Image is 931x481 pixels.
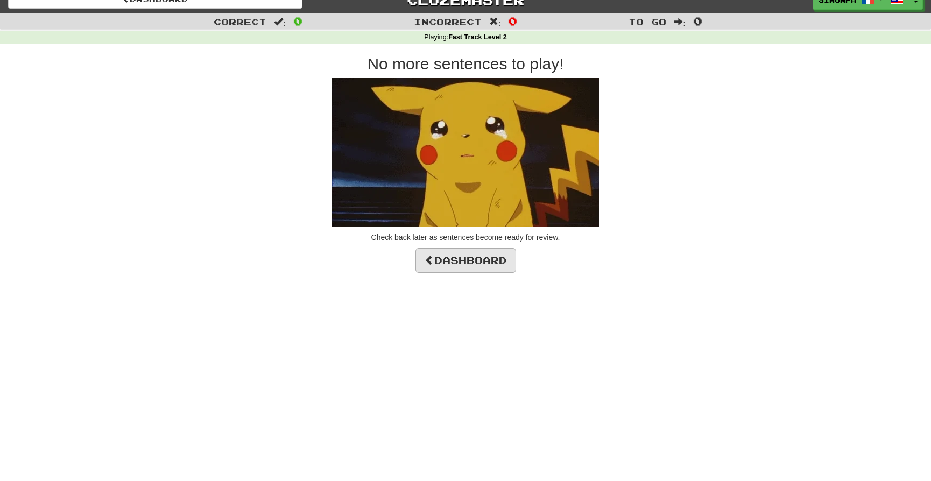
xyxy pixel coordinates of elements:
h2: No more sentences to play! [159,55,772,73]
span: Incorrect [414,16,482,27]
span: : [489,17,501,26]
span: 0 [693,15,702,27]
img: sad-pikachu.gif [332,78,599,227]
span: : [674,17,686,26]
span: 0 [508,15,517,27]
span: Correct [214,16,266,27]
span: : [274,17,286,26]
p: Check back later as sentences become ready for review. [159,232,772,243]
strong: Fast Track Level 2 [448,33,507,41]
span: To go [629,16,666,27]
a: Dashboard [415,248,516,273]
span: 0 [293,15,302,27]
